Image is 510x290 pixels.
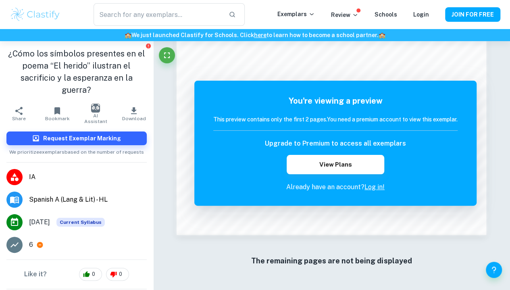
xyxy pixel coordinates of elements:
button: Request Exemplar Marking [6,131,147,145]
span: Spanish A (Lang & Lit) - HL [29,195,147,204]
img: Clastify logo [10,6,61,23]
input: Search for any exemplars... [94,3,223,26]
span: IA [29,172,147,182]
span: [DATE] [29,217,50,227]
h5: You're viewing a preview [213,95,458,107]
a: Schools [375,11,397,18]
button: Bookmark [38,102,77,125]
p: 6 [29,240,33,250]
span: Share [12,116,26,121]
span: 0 [114,270,127,278]
h6: This preview contains only the first 2 pages. You need a premium account to view this exemplar. [213,115,458,124]
a: here [254,32,266,38]
span: 🏫 [125,32,131,38]
a: Login [413,11,429,18]
button: View Plans [287,155,384,174]
span: Download [122,116,146,121]
button: Report issue [146,43,152,49]
span: 🏫 [379,32,385,38]
span: Current Syllabus [56,218,105,227]
div: 0 [106,268,129,281]
button: Fullscreen [159,47,175,63]
div: 0 [79,268,102,281]
span: AI Assistant [81,113,110,124]
p: Already have an account? [213,182,458,192]
button: Help and Feedback [486,262,502,278]
h1: ¿Cómo los símbolos presentes en el poema “El herido” ilustran el sacrificio y la esperanza en la ... [6,48,147,96]
h6: The remaining pages are not being displayed [193,255,470,266]
button: AI Assistant [77,102,115,125]
p: Review [331,10,358,19]
div: This exemplar is based on the current syllabus. Feel free to refer to it for inspiration/ideas wh... [56,218,105,227]
button: Download [115,102,153,125]
span: We prioritize exemplars based on the number of requests [9,145,144,156]
h6: We just launched Clastify for Schools. Click to learn how to become a school partner. [2,31,508,40]
button: JOIN FOR FREE [445,7,500,22]
p: Exemplars [277,10,315,19]
a: Log in! [364,183,385,191]
h6: Like it? [24,269,47,279]
h6: Upgrade to Premium to access all exemplars [265,139,406,148]
span: Bookmark [45,116,70,121]
img: AI Assistant [91,104,100,113]
span: 0 [87,270,100,278]
h6: Request Exemplar Marking [43,134,121,143]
